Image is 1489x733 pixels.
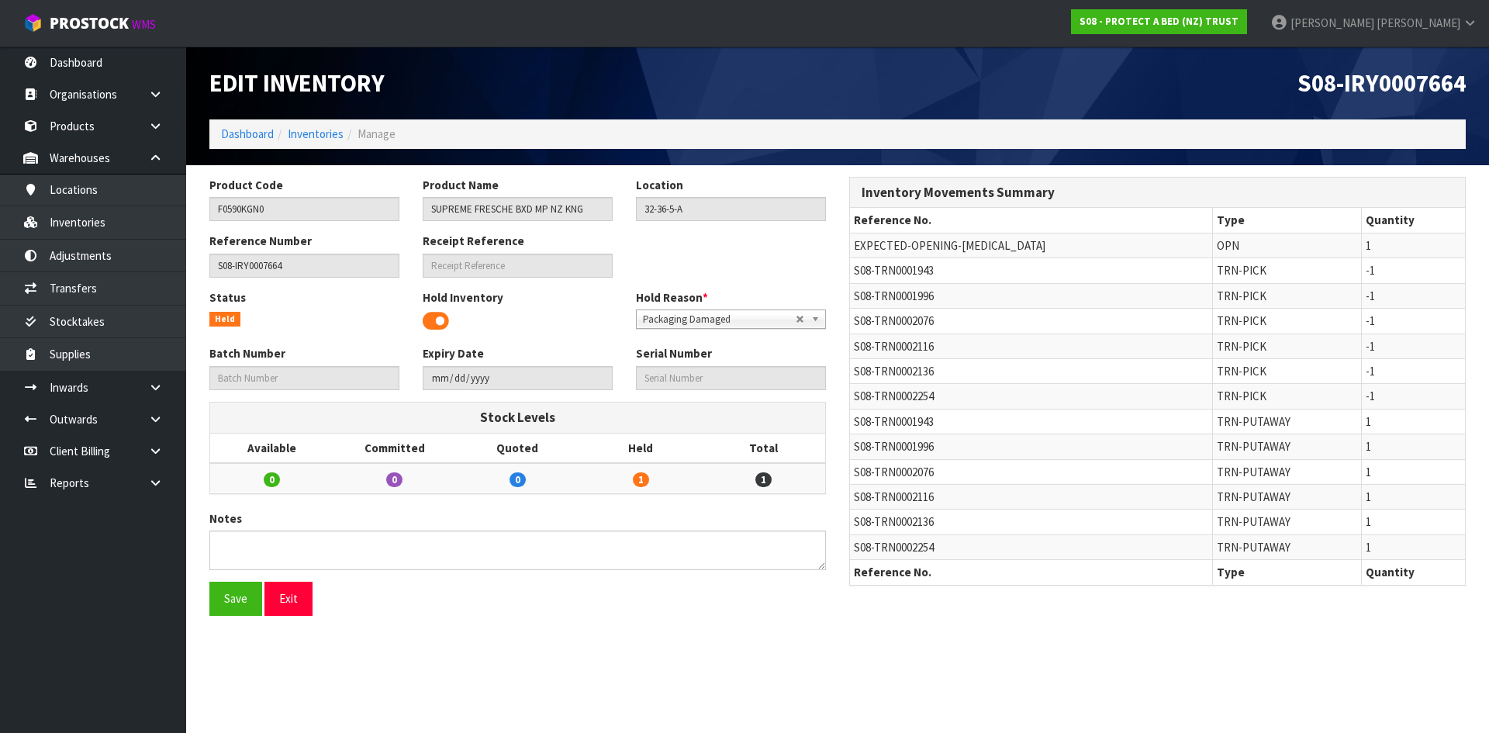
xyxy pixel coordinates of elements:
[209,366,399,390] input: Batch Number
[209,289,246,306] label: Status
[333,434,457,463] th: Committed
[850,560,1212,585] th: Reference No.
[1217,489,1290,504] span: TRN-PUTAWAY
[1366,313,1375,328] span: -1
[854,414,934,429] span: S08-TRN0001943
[423,345,484,361] label: Expiry Date
[702,434,825,463] th: Total
[854,289,934,303] span: S08-TRN0001996
[456,434,579,463] th: Quoted
[643,310,796,329] span: Packaging Damaged
[1217,439,1290,454] span: TRN-PUTAWAY
[854,389,934,403] span: S08-TRN0002254
[579,434,703,463] th: Held
[423,289,503,306] label: Hold Inventory
[209,177,283,193] label: Product Code
[755,472,772,487] span: 1
[1366,389,1375,403] span: -1
[1366,540,1371,555] span: 1
[209,312,240,327] span: Held
[1217,313,1266,328] span: TRN-PICK
[636,289,708,306] label: Hold Reason
[1366,364,1375,379] span: -1
[854,364,934,379] span: S08-TRN0002136
[1217,465,1290,479] span: TRN-PUTAWAY
[1217,339,1266,354] span: TRN-PICK
[23,13,43,33] img: cube-alt.png
[210,434,333,463] th: Available
[636,366,826,390] input: Serial Number
[1290,16,1374,30] span: [PERSON_NAME]
[209,67,385,99] span: Edit Inventory
[636,345,712,361] label: Serial Number
[636,177,683,193] label: Location
[209,510,242,527] label: Notes
[209,345,285,361] label: Batch Number
[222,410,814,425] h3: Stock Levels
[50,13,129,33] span: ProStock
[1366,263,1375,278] span: -1
[510,472,526,487] span: 0
[1217,364,1266,379] span: TRN-PICK
[423,197,613,221] input: Product Name
[1366,339,1375,354] span: -1
[1217,238,1239,253] span: OPN
[1362,560,1465,585] th: Quantity
[1071,9,1247,34] a: S08 - PROTECT A BED (NZ) TRUST
[288,126,344,141] a: Inventories
[1217,540,1290,555] span: TRN-PUTAWAY
[862,185,1453,200] h3: Inventory Movements Summary
[1297,67,1466,99] span: S08-IRY0007664
[1366,439,1371,454] span: 1
[854,514,934,529] span: S08-TRN0002136
[209,197,399,221] input: Product Code
[221,126,274,141] a: Dashboard
[264,472,280,487] span: 0
[1366,238,1371,253] span: 1
[854,540,934,555] span: S08-TRN0002254
[1217,389,1266,403] span: TRN-PICK
[854,339,934,354] span: S08-TRN0002116
[854,439,934,454] span: S08-TRN0001996
[1366,289,1375,303] span: -1
[1217,514,1290,529] span: TRN-PUTAWAY
[209,233,312,249] label: Reference Number
[1217,414,1290,429] span: TRN-PUTAWAY
[358,126,396,141] span: Manage
[209,582,262,615] button: Save
[854,465,934,479] span: S08-TRN0002076
[1366,514,1371,529] span: 1
[264,582,313,615] button: Exit
[854,238,1045,253] span: EXPECTED-OPENING-[MEDICAL_DATA]
[1366,489,1371,504] span: 1
[633,472,649,487] span: 1
[1217,289,1266,303] span: TRN-PICK
[854,313,934,328] span: S08-TRN0002076
[1362,208,1465,233] th: Quantity
[423,177,499,193] label: Product Name
[1212,208,1361,233] th: Type
[854,489,934,504] span: S08-TRN0002116
[1217,263,1266,278] span: TRN-PICK
[1366,414,1371,429] span: 1
[1377,16,1460,30] span: [PERSON_NAME]
[386,472,402,487] span: 0
[854,263,934,278] span: S08-TRN0001943
[423,233,524,249] label: Receipt Reference
[1212,560,1361,585] th: Type
[636,197,826,221] input: Location
[1366,465,1371,479] span: 1
[132,17,156,32] small: WMS
[850,208,1212,233] th: Reference No.
[1080,15,1239,28] strong: S08 - PROTECT A BED (NZ) TRUST
[423,254,613,278] input: Receipt Reference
